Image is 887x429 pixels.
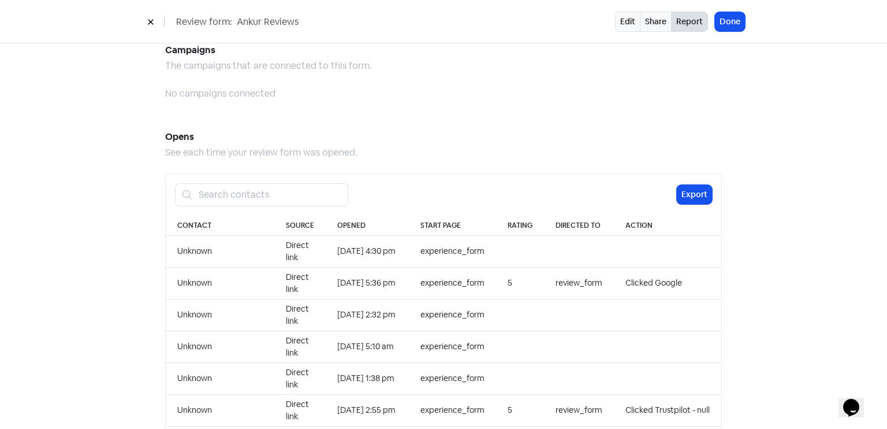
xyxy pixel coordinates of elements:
td: experience_form [409,363,496,394]
th: Contact [166,216,274,236]
h5: Campaigns [165,42,722,59]
td: [DATE] 5:36 pm [326,267,409,299]
td: Direct link [274,299,326,331]
td: Clicked Trustpilot - null [614,394,721,426]
button: Done [715,12,745,31]
td: [DATE] 4:30 pm [326,235,409,267]
td: experience_form [409,235,496,267]
th: Start page [409,216,496,236]
a: Share [640,12,672,32]
td: 5 [496,267,544,299]
td: [DATE] 2:55 pm [326,394,409,426]
button: Export [677,185,712,204]
td: Unknown [166,267,274,299]
td: Unknown [166,394,274,426]
td: Clicked Google [614,267,721,299]
td: experience_form [409,331,496,363]
th: Action [614,216,721,236]
td: review_form [544,267,614,299]
td: Unknown [166,299,274,331]
span: Review form: [176,15,232,29]
td: experience_form [409,394,496,426]
div: See each time your review form was opened. [165,146,722,160]
td: experience_form [409,299,496,331]
div: The campaigns that are connected to this form. [165,59,722,73]
th: Directed to [544,216,614,236]
td: Unknown [166,363,274,394]
div: No campaigns connected [165,87,722,101]
td: experience_form [409,267,496,299]
th: Source [274,216,326,236]
td: 5 [496,394,544,426]
td: [DATE] 5:10 am [326,331,409,363]
th: Rating [496,216,544,236]
a: Edit [615,12,640,32]
h5: Opens [165,128,722,146]
td: Unknown [166,331,274,363]
td: Direct link [274,235,326,267]
td: Unknown [166,235,274,267]
button: Report [671,12,708,32]
td: Direct link [274,394,326,426]
td: [DATE] 1:38 pm [326,363,409,394]
td: Direct link [274,267,326,299]
td: review_form [544,394,614,426]
input: Search contacts [192,183,348,206]
td: Direct link [274,363,326,394]
td: Direct link [274,331,326,363]
td: [DATE] 2:32 pm [326,299,409,331]
th: Opened [326,216,409,236]
iframe: chat widget [838,383,875,417]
